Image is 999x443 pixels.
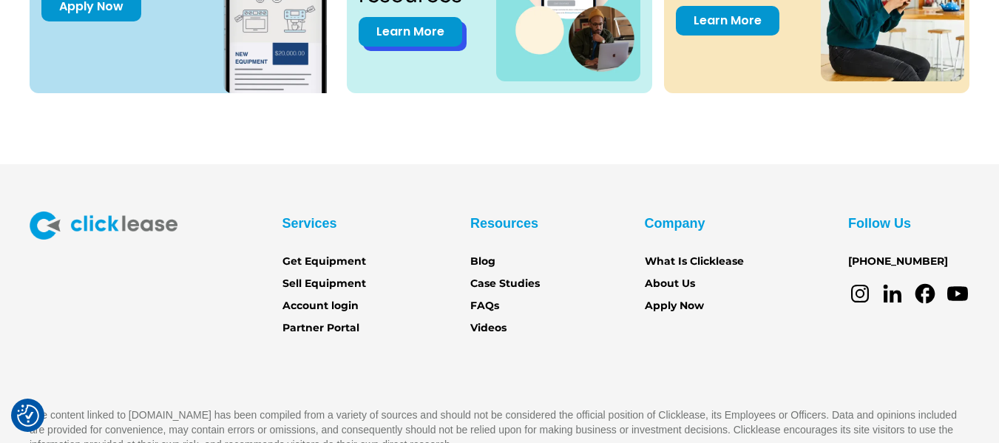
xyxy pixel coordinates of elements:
[645,276,695,292] a: About Us
[470,212,538,235] div: Resources
[470,254,495,270] a: Blog
[470,320,507,337] a: Videos
[470,298,499,314] a: FAQs
[848,254,948,270] a: [PHONE_NUMBER]
[282,276,366,292] a: Sell Equipment
[676,6,779,35] a: Learn More
[645,298,704,314] a: Apply Now
[645,212,705,235] div: Company
[17,405,39,427] button: Consent Preferences
[30,212,177,240] img: Clicklease logo
[282,254,366,270] a: Get Equipment
[359,17,462,47] a: Learn More
[282,320,359,337] a: Partner Portal
[282,298,359,314] a: Account login
[470,276,540,292] a: Case Studies
[282,212,337,235] div: Services
[645,254,744,270] a: What Is Clicklease
[848,212,911,235] div: Follow Us
[17,405,39,427] img: Revisit consent button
